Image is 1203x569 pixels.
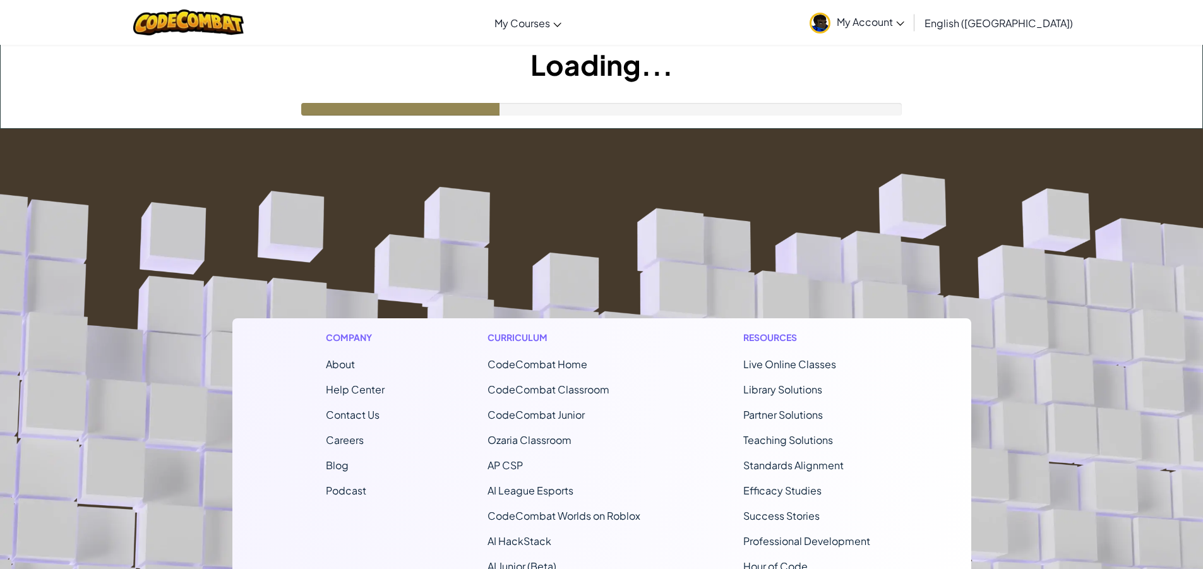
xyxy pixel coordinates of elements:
a: Success Stories [743,509,820,522]
a: About [326,357,355,371]
span: My Account [837,15,904,28]
a: My Account [803,3,911,42]
span: CodeCombat Home [488,357,587,371]
img: CodeCombat logo [133,9,244,35]
span: My Courses [494,16,550,30]
span: English ([GEOGRAPHIC_DATA]) [925,16,1073,30]
a: My Courses [488,6,568,40]
h1: Loading... [1,45,1202,84]
h1: Curriculum [488,331,640,344]
a: AP CSP [488,458,523,472]
a: Professional Development [743,534,870,548]
a: CodeCombat Classroom [488,383,609,396]
img: avatar [810,13,830,33]
a: Standards Alignment [743,458,844,472]
span: Contact Us [326,408,380,421]
a: AI HackStack [488,534,551,548]
a: Podcast [326,484,366,497]
a: CodeCombat Junior [488,408,585,421]
h1: Resources [743,331,878,344]
a: Help Center [326,383,385,396]
h1: Company [326,331,385,344]
a: Live Online Classes [743,357,836,371]
a: English ([GEOGRAPHIC_DATA]) [918,6,1079,40]
a: Teaching Solutions [743,433,833,446]
a: Efficacy Studies [743,484,822,497]
a: Careers [326,433,364,446]
a: AI League Esports [488,484,573,497]
a: CodeCombat Worlds on Roblox [488,509,640,522]
a: Blog [326,458,349,472]
a: Library Solutions [743,383,822,396]
a: Partner Solutions [743,408,823,421]
a: Ozaria Classroom [488,433,572,446]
